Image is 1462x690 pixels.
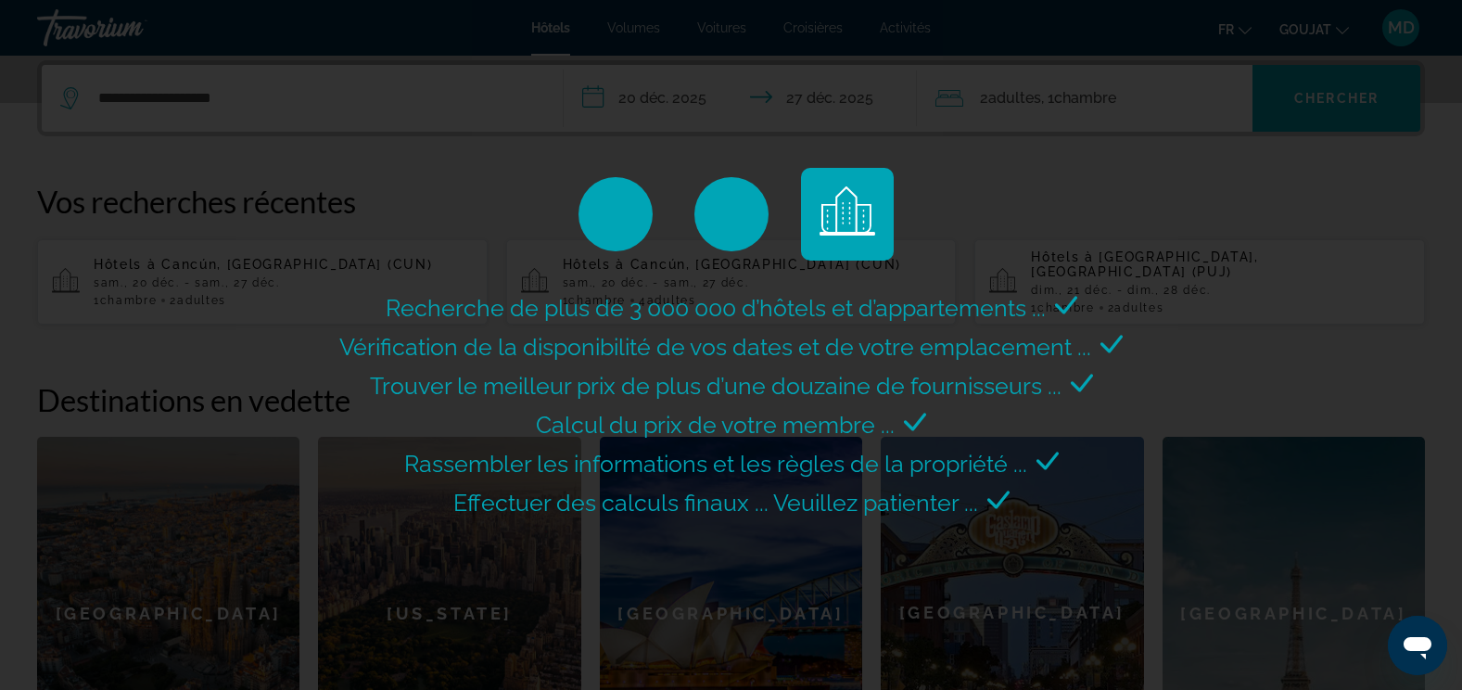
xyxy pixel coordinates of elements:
[453,489,978,517] span: Effectuer des calculs finaux ... Veuillez patienter ...
[404,450,1027,478] span: Rassembler les informations et les règles de la propriété ...
[386,294,1046,322] span: Recherche de plus de 3 000 000 d’hôtels et d’appartements ...
[536,411,895,439] span: Calcul du prix de votre membre ...
[1388,616,1447,675] iframe: Bouton de lancement de la fenêtre de messagerie
[370,372,1062,400] span: Trouver le meilleur prix de plus d’une douzaine de fournisseurs ...
[339,333,1091,361] span: Vérification de la disponibilité de vos dates et de votre emplacement ...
